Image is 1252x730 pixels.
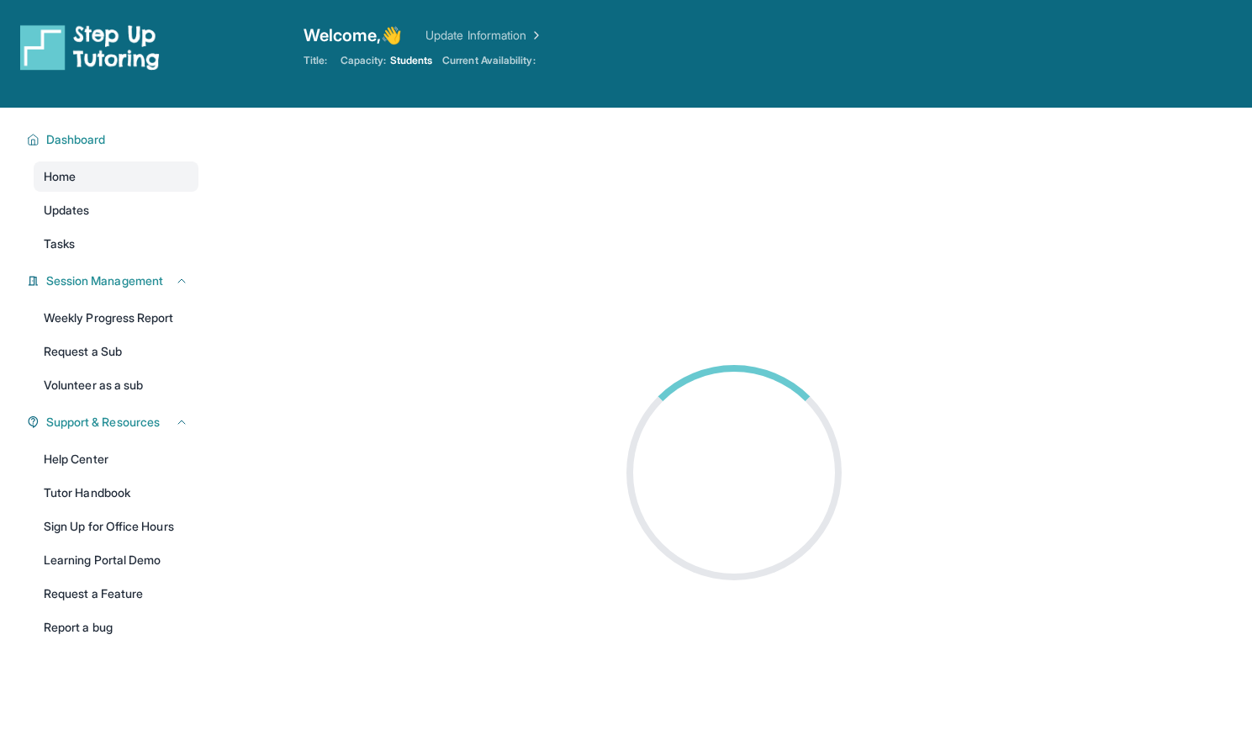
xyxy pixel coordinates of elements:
[390,54,433,67] span: Students
[34,303,198,333] a: Weekly Progress Report
[40,414,188,431] button: Support & Resources
[304,24,403,47] span: Welcome, 👋
[34,545,198,575] a: Learning Portal Demo
[34,161,198,192] a: Home
[34,444,198,474] a: Help Center
[34,612,198,643] a: Report a bug
[46,414,160,431] span: Support & Resources
[40,272,188,289] button: Session Management
[40,131,188,148] button: Dashboard
[34,478,198,508] a: Tutor Handbook
[34,336,198,367] a: Request a Sub
[44,168,76,185] span: Home
[34,579,198,609] a: Request a Feature
[34,370,198,400] a: Volunteer as a sub
[20,24,160,71] img: logo
[34,229,198,259] a: Tasks
[34,511,198,542] a: Sign Up for Office Hours
[341,54,387,67] span: Capacity:
[34,195,198,225] a: Updates
[44,235,75,252] span: Tasks
[425,27,543,44] a: Update Information
[304,54,327,67] span: Title:
[44,202,90,219] span: Updates
[442,54,535,67] span: Current Availability:
[526,27,543,44] img: Chevron Right
[46,272,163,289] span: Session Management
[46,131,106,148] span: Dashboard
